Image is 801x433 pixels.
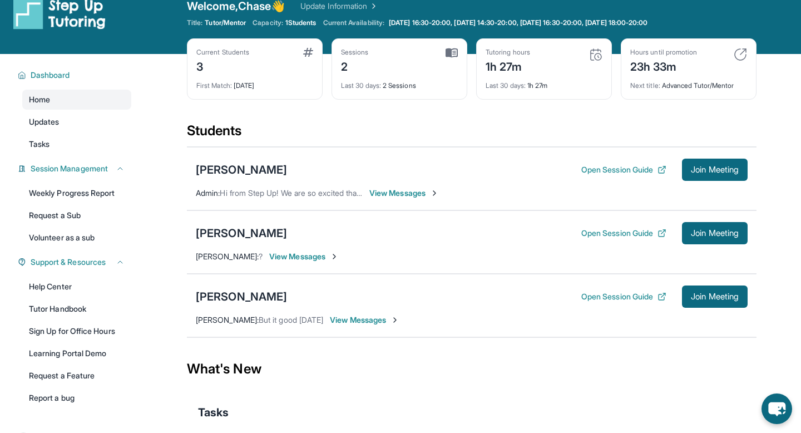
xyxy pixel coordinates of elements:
button: Join Meeting [682,286,748,308]
span: View Messages [330,314,399,326]
button: Open Session Guide [581,164,666,175]
img: Chevron-Right [330,252,339,261]
a: Tutor Handbook [22,299,131,319]
button: Open Session Guide [581,228,666,239]
div: 3 [196,57,249,75]
img: card [734,48,747,61]
span: [PERSON_NAME] : [196,315,259,324]
button: chat-button [762,393,792,424]
img: Chevron Right [367,1,378,12]
span: Last 30 days : [486,81,526,90]
a: [DATE] 16:30-20:00, [DATE] 14:30-20:00, [DATE] 16:30-20:00, [DATE] 18:00-20:00 [387,18,650,27]
button: Support & Resources [26,257,125,268]
span: Current Availability: [323,18,384,27]
a: Help Center [22,277,131,297]
span: Tasks [198,405,229,420]
span: Capacity: [253,18,283,27]
span: Home [29,94,50,105]
a: Report a bug [22,388,131,408]
div: Hours until promotion [630,48,697,57]
button: Session Management [26,163,125,174]
img: Chevron-Right [430,189,439,198]
a: Weekly Progress Report [22,183,131,203]
span: Admin : [196,188,220,198]
span: Support & Resources [31,257,106,268]
span: Last 30 days : [341,81,381,90]
div: [PERSON_NAME] [196,162,287,178]
a: Update Information [300,1,378,12]
span: Updates [29,116,60,127]
a: Updates [22,112,131,132]
div: [DATE] [196,75,313,90]
div: 23h 33m [630,57,697,75]
a: Learning Portal Demo [22,343,131,363]
span: Dashboard [31,70,70,81]
div: What's New [187,345,756,393]
span: Session Management [31,163,108,174]
a: Tasks [22,134,131,154]
div: Sessions [341,48,369,57]
img: card [446,48,458,58]
span: ? [259,252,263,261]
span: View Messages [269,251,339,262]
span: 1 Students [285,18,317,27]
img: Chevron-Right [390,316,399,324]
span: Tasks [29,139,50,150]
div: [PERSON_NAME] [196,289,287,304]
div: [PERSON_NAME] [196,225,287,241]
img: card [589,48,602,61]
div: Advanced Tutor/Mentor [630,75,747,90]
a: Volunteer as a sub [22,228,131,248]
div: Tutoring hours [486,48,530,57]
a: Request a Feature [22,366,131,386]
div: 1h 27m [486,57,530,75]
span: [PERSON_NAME] : [196,252,259,261]
img: card [303,48,313,57]
div: 1h 27m [486,75,602,90]
a: Request a Sub [22,205,131,225]
button: Open Session Guide [581,291,666,302]
a: Sign Up for Office Hours [22,321,131,341]
div: Students [187,122,756,146]
span: Title: [187,18,202,27]
span: Next title : [630,81,660,90]
span: Join Meeting [691,230,739,237]
span: But it good [DATE] [259,315,323,324]
div: 2 Sessions [341,75,458,90]
span: Tutor/Mentor [205,18,246,27]
button: Dashboard [26,70,125,81]
a: Home [22,90,131,110]
span: Hi from Step Up! We are so excited that you are matched with one another. We hope that you have a... [220,188,694,198]
span: Join Meeting [691,166,739,173]
span: [DATE] 16:30-20:00, [DATE] 14:30-20:00, [DATE] 16:30-20:00, [DATE] 18:00-20:00 [389,18,647,27]
span: View Messages [369,188,439,199]
span: First Match : [196,81,232,90]
div: 2 [341,57,369,75]
div: Current Students [196,48,249,57]
button: Join Meeting [682,159,748,181]
span: Join Meeting [691,293,739,300]
button: Join Meeting [682,222,748,244]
